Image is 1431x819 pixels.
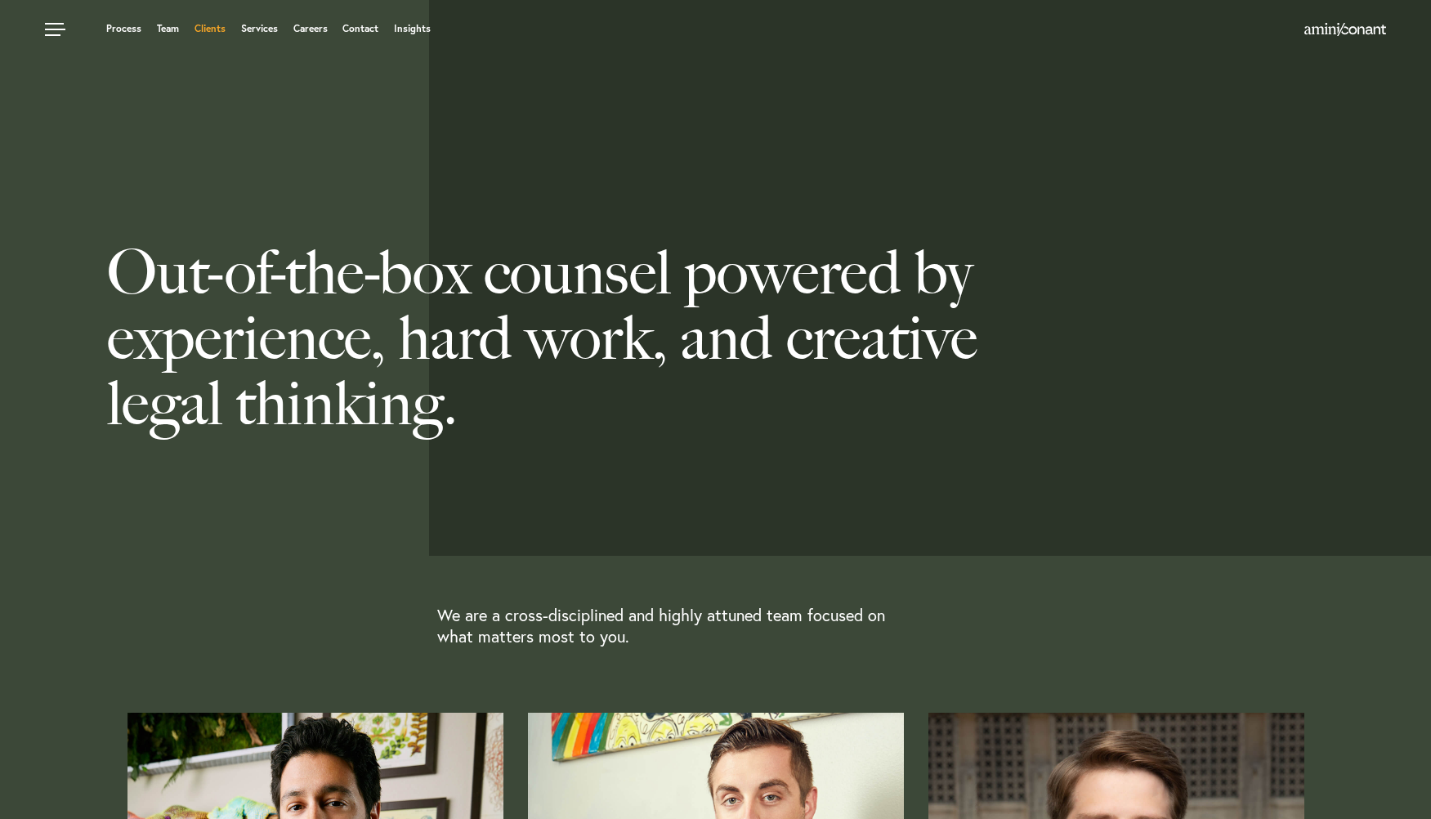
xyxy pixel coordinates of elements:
[195,24,226,34] a: Clients
[106,24,141,34] a: Process
[1304,23,1386,36] img: Amini & Conant
[1304,24,1386,37] a: Home
[394,24,431,34] a: Insights
[241,24,278,34] a: Services
[157,24,179,34] a: Team
[342,24,378,34] a: Contact
[293,24,328,34] a: Careers
[437,605,919,647] p: We are a cross-disciplined and highly attuned team focused on what matters most to you.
